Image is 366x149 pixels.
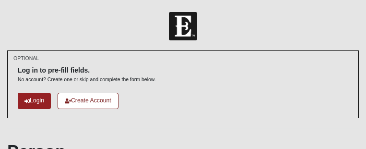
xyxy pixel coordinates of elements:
[58,93,118,109] a: Create Account
[18,76,156,83] p: No account? Create one or skip and complete the form below.
[169,12,197,40] img: Church of Eleven22 Logo
[18,93,51,109] a: Login
[18,66,156,74] h6: Log in to pre-fill fields.
[13,55,39,62] small: OPTIONAL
